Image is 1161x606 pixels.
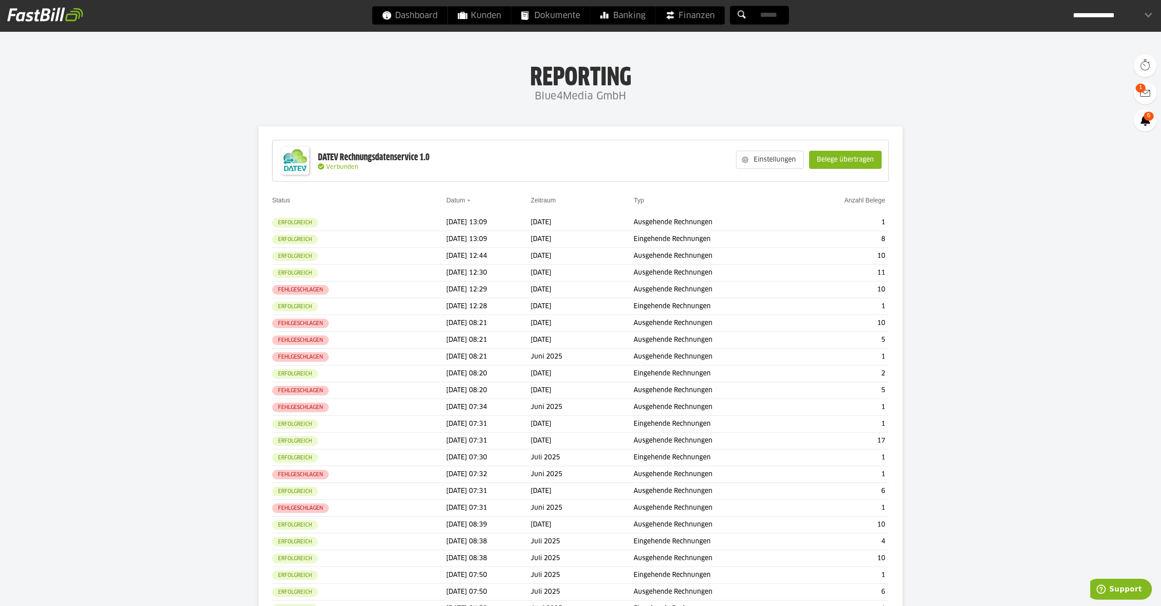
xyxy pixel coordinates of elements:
[522,6,580,25] span: Dokumente
[446,349,531,365] td: [DATE] 08:21
[272,235,318,244] sl-badge: Erfolgreich
[634,365,796,382] td: Eingehende Rechnungen
[634,466,796,483] td: Ausgehende Rechnungen
[634,248,796,265] td: Ausgehende Rechnungen
[797,248,889,265] td: 10
[326,164,358,170] span: Verbunden
[531,399,634,416] td: Juni 2025
[634,265,796,281] td: Ausgehende Rechnungen
[590,6,655,25] a: Banking
[797,567,889,584] td: 1
[600,6,645,25] span: Banking
[382,6,438,25] span: Dashboard
[446,332,531,349] td: [DATE] 08:21
[272,470,329,479] sl-badge: Fehlgeschlagen
[634,298,796,315] td: Eingehende Rechnungen
[272,386,329,395] sl-badge: Fehlgeschlagen
[797,550,889,567] td: 10
[797,214,889,231] td: 1
[634,332,796,349] td: Ausgehende Rechnungen
[467,200,473,202] img: sort_desc.gif
[446,449,531,466] td: [DATE] 07:30
[91,64,1070,88] h1: Reporting
[634,416,796,433] td: Eingehende Rechnungen
[844,197,885,204] a: Anzahl Belege
[272,285,329,295] sl-badge: Fehlgeschlagen
[797,416,889,433] td: 1
[272,302,318,311] sl-badge: Erfolgreich
[446,500,531,517] td: [DATE] 07:31
[666,6,715,25] span: Finanzen
[531,483,634,500] td: [DATE]
[448,6,511,25] a: Kunden
[272,335,329,345] sl-badge: Fehlgeschlagen
[736,151,804,169] sl-button: Einstellungen
[1136,84,1146,93] span: 1
[446,197,465,204] a: Datum
[797,500,889,517] td: 1
[634,567,796,584] td: Eingehende Rechnungen
[446,567,531,584] td: [DATE] 07:50
[531,416,634,433] td: [DATE]
[531,567,634,584] td: Juli 2025
[797,315,889,332] td: 10
[272,436,318,446] sl-badge: Erfolgreich
[512,6,590,25] a: Dokumente
[531,349,634,365] td: Juni 2025
[272,251,318,261] sl-badge: Erfolgreich
[634,483,796,500] td: Ausgehende Rechnungen
[797,466,889,483] td: 1
[272,520,318,530] sl-badge: Erfolgreich
[797,231,889,248] td: 8
[446,365,531,382] td: [DATE] 08:20
[446,265,531,281] td: [DATE] 12:30
[272,268,318,278] sl-badge: Erfolgreich
[446,483,531,500] td: [DATE] 07:31
[446,533,531,550] td: [DATE] 08:38
[272,537,318,547] sl-badge: Erfolgreich
[531,281,634,298] td: [DATE]
[272,587,318,597] sl-badge: Erfolgreich
[634,433,796,449] td: Ausgehende Rechnungen
[531,466,634,483] td: Juni 2025
[634,382,796,399] td: Ausgehende Rechnungen
[7,7,83,22] img: fastbill_logo_white.png
[797,517,889,533] td: 10
[531,517,634,533] td: [DATE]
[272,218,318,227] sl-badge: Erfolgreich
[531,315,634,332] td: [DATE]
[1090,579,1152,601] iframe: Öffnet ein Widget, in dem Sie weitere Informationen finden
[1144,112,1154,121] span: 6
[531,382,634,399] td: [DATE]
[531,332,634,349] td: [DATE]
[272,352,329,362] sl-badge: Fehlgeschlagen
[797,584,889,601] td: 6
[797,533,889,550] td: 4
[446,399,531,416] td: [DATE] 07:34
[634,584,796,601] td: Ausgehende Rechnungen
[446,416,531,433] td: [DATE] 07:31
[634,517,796,533] td: Ausgehende Rechnungen
[634,349,796,365] td: Ausgehende Rechnungen
[372,6,448,25] a: Dashboard
[797,281,889,298] td: 10
[531,214,634,231] td: [DATE]
[446,433,531,449] td: [DATE] 07:31
[797,298,889,315] td: 1
[531,365,634,382] td: [DATE]
[446,382,531,399] td: [DATE] 08:20
[634,231,796,248] td: Eingehende Rechnungen
[797,365,889,382] td: 2
[531,231,634,248] td: [DATE]
[272,319,329,328] sl-badge: Fehlgeschlagen
[634,533,796,550] td: Eingehende Rechnungen
[446,466,531,483] td: [DATE] 07:32
[797,483,889,500] td: 6
[446,231,531,248] td: [DATE] 13:09
[272,403,329,412] sl-badge: Fehlgeschlagen
[531,584,634,601] td: Juli 2025
[446,584,531,601] td: [DATE] 07:50
[797,449,889,466] td: 1
[1134,109,1156,132] a: 6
